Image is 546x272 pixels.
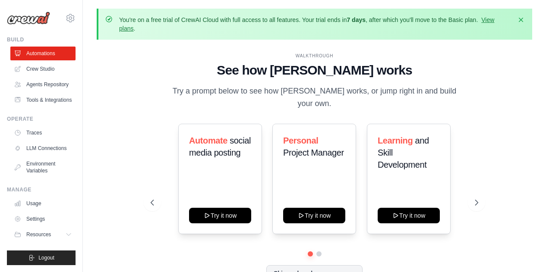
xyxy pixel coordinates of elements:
[38,254,54,261] span: Logout
[10,157,76,178] a: Environment Variables
[7,116,76,122] div: Operate
[26,231,51,238] span: Resources
[189,208,251,223] button: Try it now
[10,141,76,155] a: LLM Connections
[7,186,76,193] div: Manage
[378,136,413,145] span: Learning
[7,12,50,25] img: Logo
[10,126,76,140] a: Traces
[119,16,511,33] p: You're on a free trial of CrewAI Cloud with full access to all features. Your trial ends in , aft...
[151,63,478,78] h1: See how [PERSON_NAME] works
[10,197,76,210] a: Usage
[10,47,76,60] a: Automations
[283,148,344,157] span: Project Manager
[10,62,76,76] a: Crew Studio
[151,53,478,59] div: WALKTHROUGH
[10,93,76,107] a: Tools & Integrations
[283,136,318,145] span: Personal
[7,250,76,265] button: Logout
[10,228,76,241] button: Resources
[347,16,366,23] strong: 7 days
[10,212,76,226] a: Settings
[10,78,76,91] a: Agents Repository
[189,136,251,157] span: social media posting
[7,36,76,43] div: Build
[283,208,345,223] button: Try it now
[378,136,429,169] span: and Skill Development
[170,85,460,110] p: Try a prompt below to see how [PERSON_NAME] works, or jump right in and build your own.
[189,136,227,145] span: Automate
[378,208,440,223] button: Try it now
